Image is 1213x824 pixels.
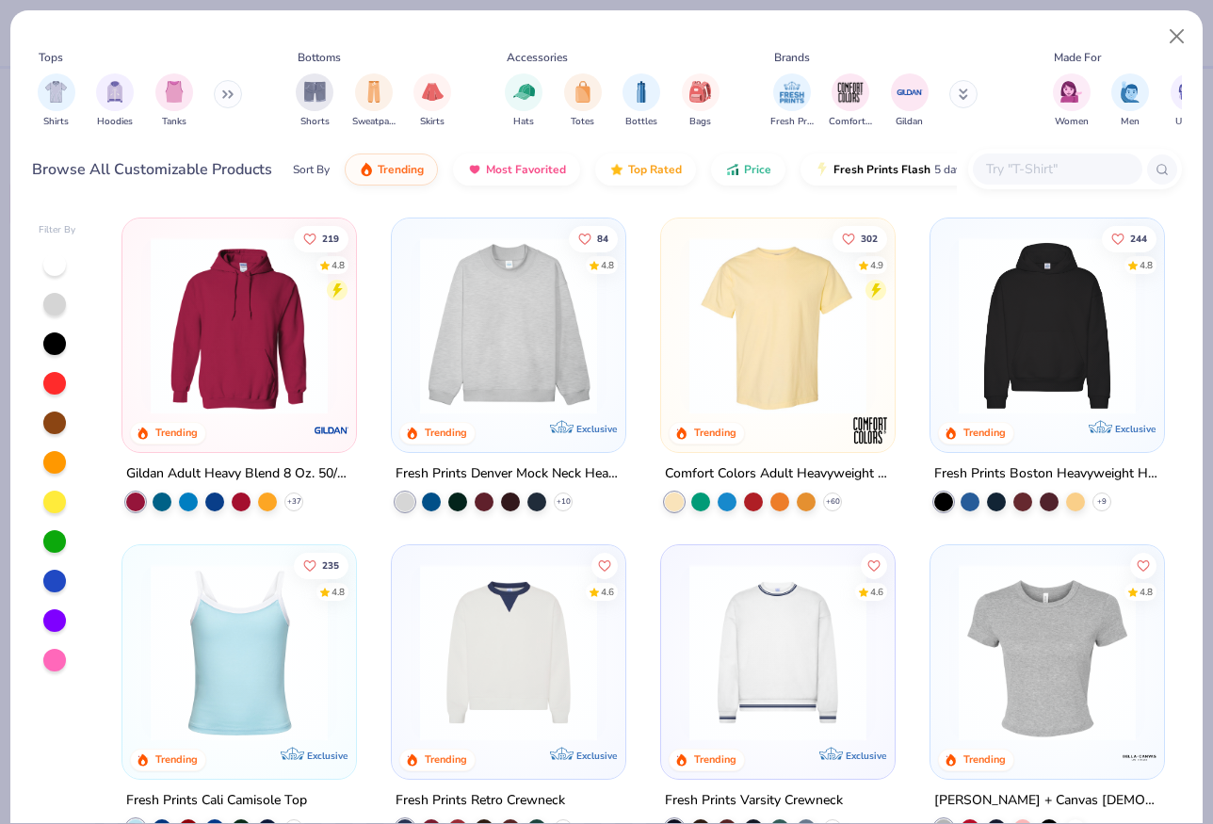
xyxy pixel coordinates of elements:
[875,237,1071,414] img: e55d29c3-c55d-459c-bfd9-9b1c499ab3c6
[770,73,814,129] div: filter for Fresh Prints
[770,115,814,129] span: Fresh Prints
[293,161,330,178] div: Sort By
[949,237,1145,414] img: 91acfc32-fd48-4d6b-bdad-a4c1a30ac3fc
[623,73,660,129] div: filter for Bottles
[411,237,606,414] img: f5d85501-0dbb-4ee4-b115-c08fa3845d83
[453,153,580,186] button: Most Favorited
[891,73,929,129] button: filter button
[1120,81,1140,103] img: Men Image
[875,564,1071,741] img: b6dde052-8961-424d-8094-bd09ce92eca4
[1140,585,1153,599] div: 4.8
[1175,115,1204,129] span: Unisex
[1055,115,1089,129] span: Women
[38,73,75,129] button: filter button
[628,162,682,177] span: Top Rated
[507,49,568,66] div: Accessories
[829,73,872,129] div: filter for Comfort Colors
[801,153,1018,186] button: Fresh Prints Flash5 day delivery
[364,81,384,103] img: Sweatpants Image
[396,462,622,486] div: Fresh Prints Denver Mock Neck Heavyweight Sweatshirt
[984,158,1129,180] input: Try "T-Shirt"
[595,153,696,186] button: Top Rated
[155,73,193,129] div: filter for Tanks
[295,225,349,251] button: Like
[891,73,929,129] div: filter for Gildan
[689,115,711,129] span: Bags
[573,81,593,103] img: Totes Image
[513,81,535,103] img: Hats Image
[352,73,396,129] div: filter for Sweatpants
[744,162,771,177] span: Price
[770,73,814,129] button: filter button
[1054,49,1101,66] div: Made For
[569,225,618,251] button: Like
[680,564,876,741] img: 4d4398e1-a86f-4e3e-85fd-b9623566810e
[96,73,134,129] button: filter button
[313,412,350,449] img: Gildan logo
[1178,81,1200,103] img: Unisex Image
[323,234,340,243] span: 219
[413,73,451,129] div: filter for Skirts
[665,462,891,486] div: Comfort Colors Adult Heavyweight T-Shirt
[39,49,63,66] div: Tops
[870,258,883,272] div: 4.9
[1053,73,1091,129] div: filter for Women
[571,115,594,129] span: Totes
[513,115,534,129] span: Hats
[1060,81,1082,103] img: Women Image
[778,78,806,106] img: Fresh Prints Image
[378,162,424,177] span: Trending
[141,237,337,414] img: 01756b78-01f6-4cc6-8d8a-3c30c1a0c8ac
[105,81,125,103] img: Hoodies Image
[576,423,617,435] span: Exclusive
[307,749,348,761] span: Exclusive
[896,115,923,129] span: Gildan
[576,749,617,761] span: Exclusive
[97,115,133,129] span: Hoodies
[38,73,75,129] div: filter for Shirts
[96,73,134,129] div: filter for Hoodies
[1159,19,1195,55] button: Close
[162,115,186,129] span: Tanks
[665,788,843,812] div: Fresh Prints Varsity Crewneck
[1111,73,1149,129] div: filter for Men
[836,78,865,106] img: Comfort Colors Image
[505,73,542,129] div: filter for Hats
[1114,423,1155,435] span: Exclusive
[304,81,326,103] img: Shorts Image
[591,552,618,578] button: Like
[846,749,886,761] span: Exclusive
[1111,73,1149,129] button: filter button
[829,73,872,129] button: filter button
[45,81,67,103] img: Shirts Image
[597,234,608,243] span: 84
[851,412,889,449] img: Comfort Colors logo
[1130,234,1147,243] span: 244
[949,564,1145,741] img: aa15adeb-cc10-480b-b531-6e6e449d5067
[564,73,602,129] button: filter button
[467,162,482,177] img: most_fav.gif
[126,788,307,812] div: Fresh Prints Cali Camisole Top
[870,585,883,599] div: 4.6
[296,73,333,129] div: filter for Shorts
[711,153,785,186] button: Price
[833,162,930,177] span: Fresh Prints Flash
[486,162,566,177] span: Most Favorited
[1102,225,1156,251] button: Like
[298,49,341,66] div: Bottoms
[422,81,444,103] img: Skirts Image
[689,81,710,103] img: Bags Image
[606,237,802,414] img: a90f7c54-8796-4cb2-9d6e-4e9644cfe0fe
[396,788,565,812] div: Fresh Prints Retro Crewneck
[1130,552,1156,578] button: Like
[682,73,720,129] div: filter for Bags
[564,73,602,129] div: filter for Totes
[896,78,924,106] img: Gildan Image
[934,788,1160,812] div: [PERSON_NAME] + Canvas [DEMOGRAPHIC_DATA]' Micro Ribbed Baby Tee
[296,73,333,129] button: filter button
[345,153,438,186] button: Trending
[352,73,396,129] button: filter button
[420,115,445,129] span: Skirts
[413,73,451,129] button: filter button
[934,159,1004,181] span: 5 day delivery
